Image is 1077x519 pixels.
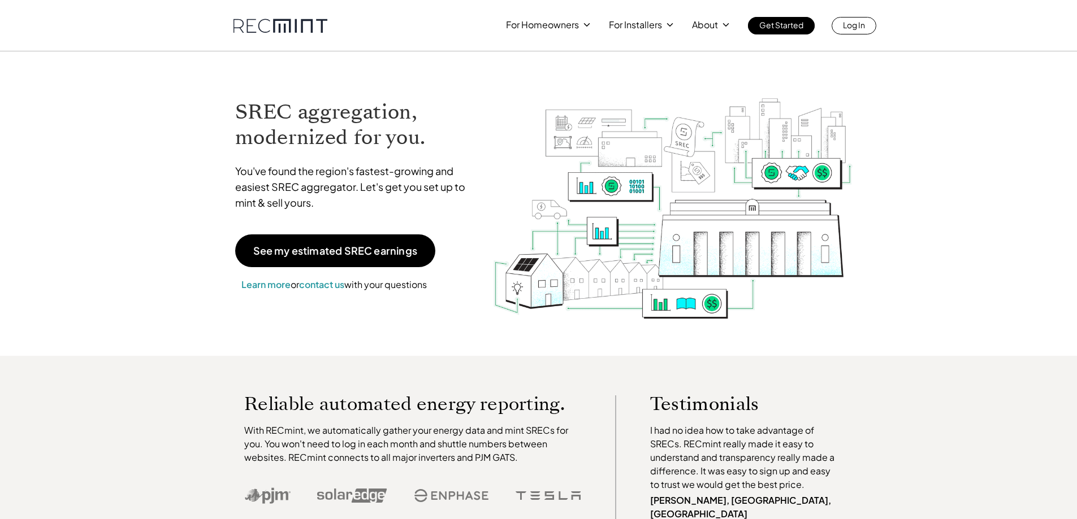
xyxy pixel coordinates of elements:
img: RECmint value cycle [492,68,853,322]
p: With RECmint, we automatically gather your energy data and mint SRECs for you. You won't need to ... [244,424,581,464]
p: I had no idea how to take advantage of SRECs. RECmint really made it easy to understand and trans... [650,424,840,491]
p: For Installers [609,17,662,33]
a: contact us [299,278,344,290]
a: Log In [832,17,876,34]
p: Log In [843,17,865,33]
p: See my estimated SREC earnings [253,246,417,256]
p: or with your questions [235,277,433,292]
p: For Homeowners [506,17,579,33]
p: Testimonials [650,395,819,412]
a: See my estimated SREC earnings [235,234,435,267]
a: Learn more [241,278,291,290]
h1: SREC aggregation, modernized for you. [235,99,476,150]
p: Reliable automated energy reporting. [244,395,581,412]
p: Get Started [759,17,803,33]
a: Get Started [748,17,815,34]
p: About [692,17,718,33]
p: You've found the region's fastest-growing and easiest SREC aggregator. Let's get you set up to mi... [235,163,476,211]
